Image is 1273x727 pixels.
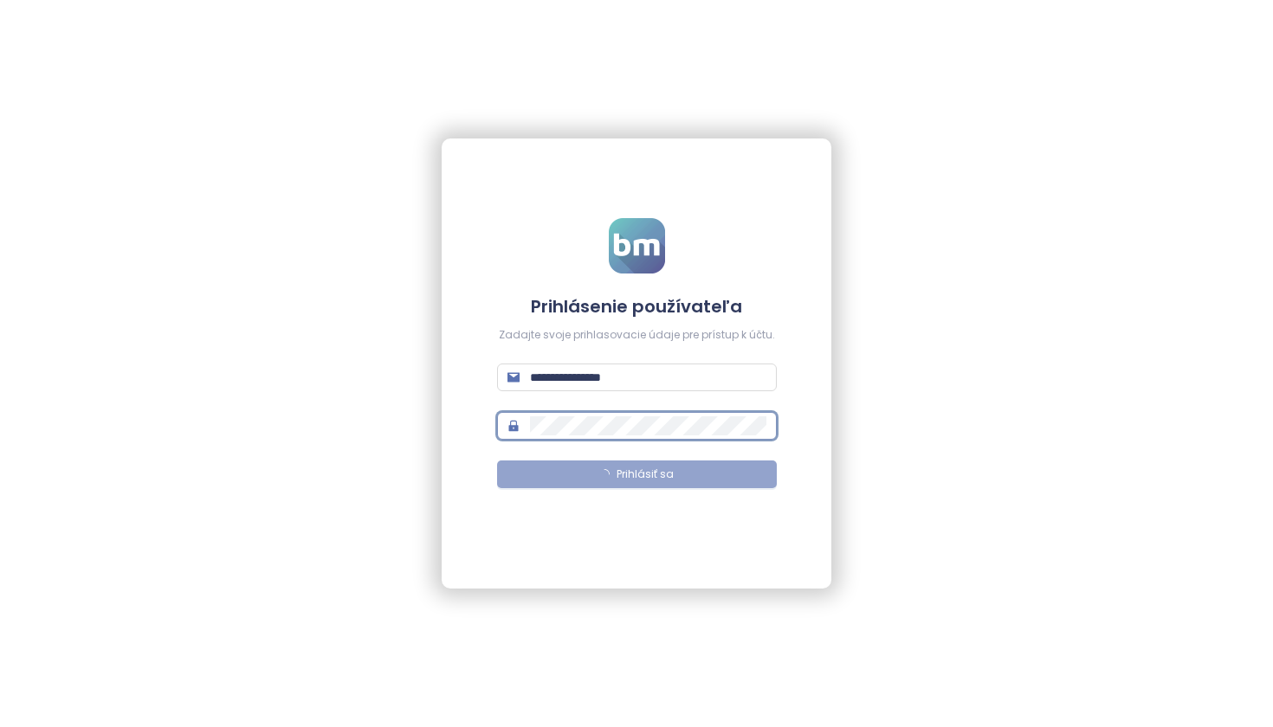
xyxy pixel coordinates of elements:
span: loading [598,467,611,480]
button: Prihlásiť sa [497,460,777,488]
div: Zadajte svoje prihlasovacie údaje pre prístup k účtu. [497,327,777,344]
span: mail [507,371,520,383]
h4: Prihlásenie používateľa [497,294,777,318]
img: logo [609,218,665,273]
span: Prihlásiť sa [617,466,674,483]
span: lock [507,420,520,432]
